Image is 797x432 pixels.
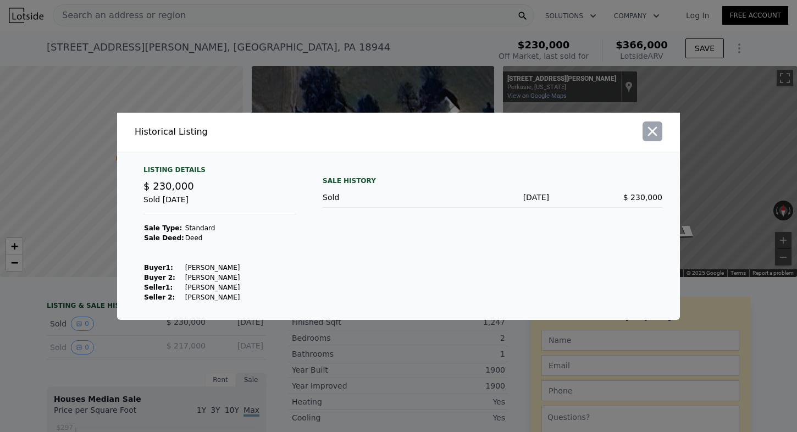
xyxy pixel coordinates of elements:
div: Listing Details [143,165,296,179]
div: Sold [DATE] [143,194,296,214]
strong: Sale Deed: [144,234,184,242]
strong: Sale Type: [144,224,182,232]
td: Deed [185,233,241,243]
div: Historical Listing [135,125,394,139]
div: [DATE] [436,192,549,203]
strong: Buyer 2: [144,274,175,281]
strong: Buyer 1 : [144,264,173,272]
td: [PERSON_NAME] [185,263,241,273]
div: Sale History [323,174,662,187]
td: [PERSON_NAME] [185,273,241,283]
strong: Seller 1 : [144,284,173,291]
strong: Seller 2: [144,293,175,301]
td: Standard [185,223,241,233]
span: $ 230,000 [143,180,194,192]
td: [PERSON_NAME] [185,292,241,302]
span: $ 230,000 [623,193,662,202]
td: [PERSON_NAME] [185,283,241,292]
div: Sold [323,192,436,203]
